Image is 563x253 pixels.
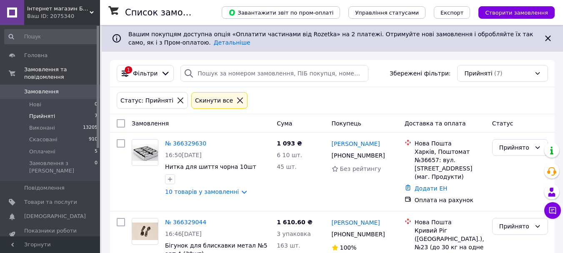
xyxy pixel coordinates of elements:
[355,10,419,16] span: Управління статусами
[24,198,77,206] span: Товари та послуги
[478,6,555,19] button: Створити замовлення
[340,244,357,251] span: 100%
[277,152,302,158] span: 6 10 шт.
[165,152,202,158] span: 16:50[DATE]
[29,136,58,143] span: Скасовані
[415,196,485,204] div: Оплата на рахунок
[29,124,55,132] span: Виконані
[415,139,485,148] div: Нова Пошта
[434,6,470,19] button: Експорт
[214,39,250,46] a: Детальніше
[132,120,169,127] span: Замовлення
[165,188,239,195] a: 10 товарів у замовленні
[499,222,531,231] div: Прийнято
[165,163,256,170] a: Нитка для шиття чорна 10шт
[277,230,311,237] span: 3 упаковка
[390,69,450,78] span: Збережені фільтри:
[405,120,466,127] span: Доставка та оплата
[485,10,548,16] span: Створити замовлення
[95,113,98,120] span: 7
[228,9,333,16] span: Завантажити звіт по пром-оплаті
[165,140,206,147] a: № 366329630
[132,218,158,245] a: Фото товару
[27,5,90,13] span: Інтернет магазин Булавки
[330,228,387,240] div: [PHONE_NUMBER]
[95,160,98,175] span: 0
[29,113,55,120] span: Прийняті
[332,218,380,227] a: [PERSON_NAME]
[27,13,100,20] div: Ваш ID: 2075340
[440,10,464,16] span: Експорт
[415,185,448,192] a: Додати ЕН
[499,143,531,152] div: Прийнято
[89,136,98,143] span: 910
[330,150,387,161] div: [PHONE_NUMBER]
[132,144,158,161] img: Фото товару
[193,96,235,105] div: Cкинути все
[348,6,425,19] button: Управління статусами
[29,148,55,155] span: Оплачені
[95,101,98,108] span: 0
[24,227,77,242] span: Показники роботи компанії
[24,52,48,59] span: Головна
[464,69,492,78] span: Прийняті
[277,140,302,147] span: 1 093 ₴
[277,163,297,170] span: 45 шт.
[165,230,202,237] span: 16:46[DATE]
[494,70,503,77] span: (7)
[125,8,210,18] h1: Список замовлень
[4,29,98,44] input: Пошук
[24,88,59,95] span: Замовлення
[24,213,86,220] span: [DEMOGRAPHIC_DATA]
[277,242,300,249] span: 163 шт.
[133,69,158,78] span: Фільтри
[119,96,175,105] div: Статус: Прийняті
[415,218,485,226] div: Нова Пошта
[470,9,555,15] a: Створити замовлення
[332,140,380,148] a: [PERSON_NAME]
[128,31,533,46] span: Вашим покупцям доступна опція «Оплатити частинами від Rozetka» на 2 платежі. Отримуйте нові замов...
[415,148,485,181] div: Харків, Поштомат №36657: вул. [STREET_ADDRESS] (маг. Продукти)
[544,202,561,219] button: Чат з покупцем
[222,6,340,19] button: Завантажити звіт по пром-оплаті
[29,101,41,108] span: Нові
[132,139,158,166] a: Фото товару
[180,65,368,82] input: Пошук за номером замовлення, ПІБ покупця, номером телефону, Email, номером накладної
[29,160,95,175] span: Замовлення з [PERSON_NAME]
[277,120,292,127] span: Cума
[83,124,98,132] span: 13205
[95,148,98,155] span: 5
[24,184,65,192] span: Повідомлення
[492,120,513,127] span: Статус
[24,66,100,81] span: Замовлення та повідомлення
[332,120,361,127] span: Покупець
[277,219,313,225] span: 1 610.60 ₴
[132,223,158,240] img: Фото товару
[340,165,381,172] span: Без рейтингу
[165,219,206,225] a: № 366329044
